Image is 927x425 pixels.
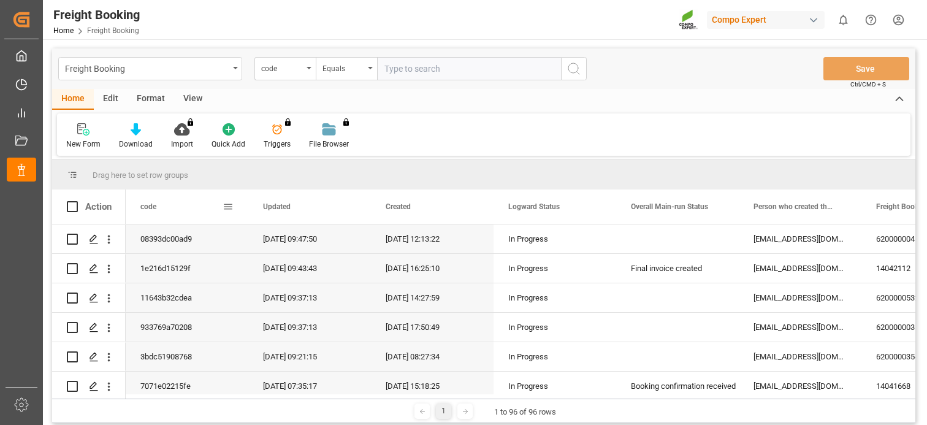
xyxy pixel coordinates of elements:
div: [EMAIL_ADDRESS][DOMAIN_NAME] [739,254,861,283]
div: Format [128,89,174,110]
div: 7071e02215fe [126,372,248,400]
button: open menu [316,57,377,80]
button: Help Center [857,6,885,34]
div: [EMAIL_ADDRESS][DOMAIN_NAME] [739,224,861,253]
a: Home [53,26,74,35]
span: Drag here to set row groups [93,170,188,180]
div: [DATE] 09:37:13 [248,283,371,312]
button: open menu [58,57,242,80]
div: Download [119,139,153,150]
div: Edit [94,89,128,110]
div: [EMAIL_ADDRESS][DOMAIN_NAME] [739,283,861,312]
div: [DATE] 09:43:43 [248,254,371,283]
div: Home [52,89,94,110]
span: Overall Main-run Status [631,202,708,211]
div: Press SPACE to select this row. [52,254,126,283]
div: 08393dc00ad9 [126,224,248,253]
div: View [174,89,212,110]
div: 3bdc51908768 [126,342,248,371]
div: In Progress [508,225,601,253]
span: Created [386,202,411,211]
div: [DATE] 08:27:34 [371,342,494,371]
button: search button [561,57,587,80]
span: Person who created the Object Mail Address [753,202,836,211]
div: [DATE] 16:25:10 [371,254,494,283]
button: Save [823,57,909,80]
div: Action [85,201,112,212]
div: [EMAIL_ADDRESS][DOMAIN_NAME] [739,313,861,342]
div: Compo Expert [707,11,825,29]
div: In Progress [508,372,601,400]
div: Press SPACE to select this row. [52,372,126,401]
div: In Progress [508,284,601,312]
span: Updated [263,202,291,211]
div: [DATE] 09:37:13 [248,313,371,342]
img: Screenshot%202023-09-29%20at%2010.02.21.png_1712312052.png [679,9,698,31]
div: Press SPACE to select this row. [52,313,126,342]
button: Compo Expert [707,8,830,31]
div: [DATE] 15:18:25 [371,372,494,400]
div: Booking confirmation received [631,372,724,400]
div: [EMAIL_ADDRESS][DOMAIN_NAME] [739,372,861,400]
div: code [261,60,303,74]
div: 11643b32cdea [126,283,248,312]
div: [DATE] 14:27:59 [371,283,494,312]
span: Ctrl/CMD + S [850,80,886,89]
div: [DATE] 12:13:22 [371,224,494,253]
div: [EMAIL_ADDRESS][DOMAIN_NAME] [739,342,861,371]
div: [DATE] 09:21:15 [248,342,371,371]
div: Press SPACE to select this row. [52,283,126,313]
div: Final invoice created [631,255,724,283]
div: Equals [322,60,364,74]
button: open menu [254,57,316,80]
span: Logward Status [508,202,560,211]
input: Type to search [377,57,561,80]
div: In Progress [508,343,601,371]
div: Press SPACE to select this row. [52,342,126,372]
button: show 0 new notifications [830,6,857,34]
div: New Form [66,139,101,150]
div: Freight Booking [53,6,140,24]
div: 1 to 96 of 96 rows [494,406,556,418]
div: [DATE] 17:50:49 [371,313,494,342]
div: Quick Add [212,139,245,150]
div: Press SPACE to select this row. [52,224,126,254]
div: 933769a70208 [126,313,248,342]
div: [DATE] 09:47:50 [248,224,371,253]
div: In Progress [508,313,601,342]
span: code [140,202,156,211]
div: [DATE] 07:35:17 [248,372,371,400]
div: 1e216d15129f [126,254,248,283]
div: In Progress [508,255,601,283]
div: Freight Booking [65,60,229,75]
div: 1 [436,404,451,419]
